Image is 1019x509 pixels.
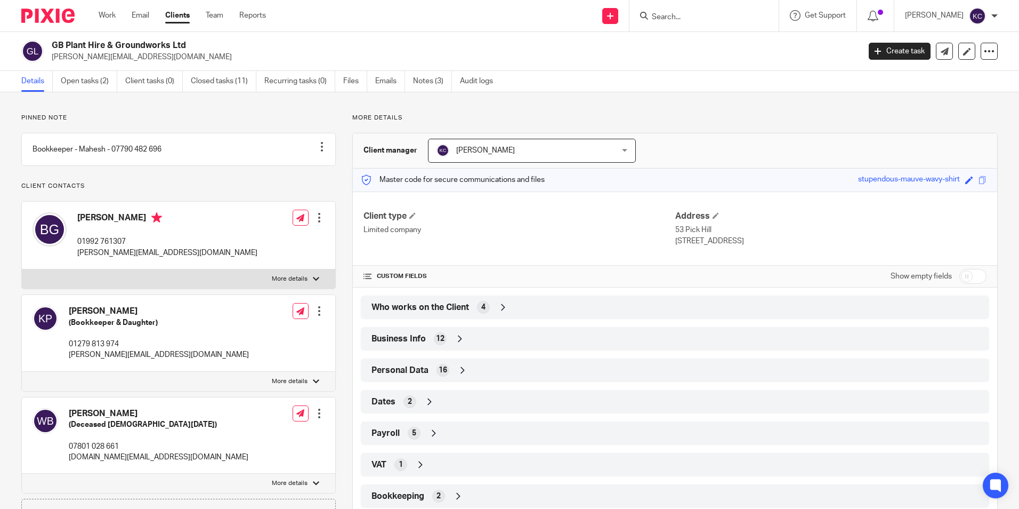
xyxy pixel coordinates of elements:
[675,236,986,246] p: [STREET_ADDRESS]
[69,317,249,328] h5: (Bookkeeper & Daughter)
[77,236,257,247] p: 01992 761307
[151,212,162,223] i: Primary
[21,71,53,92] a: Details
[371,333,426,345] span: Business Info
[651,13,747,22] input: Search
[399,459,403,470] span: 1
[33,408,58,434] img: svg%3E
[408,396,412,407] span: 2
[363,225,675,235] p: Limited company
[99,10,116,21] a: Work
[264,71,335,92] a: Recurring tasks (0)
[69,408,248,419] h4: [PERSON_NAME]
[21,182,336,190] p: Client contacts
[52,40,692,51] h2: GB Plant Hire & Groundworks Ltd
[272,275,308,283] p: More details
[69,339,249,349] p: 01279 813 974
[206,10,223,21] a: Team
[77,248,257,258] p: [PERSON_NAME][EMAIL_ADDRESS][DOMAIN_NAME]
[439,365,447,376] span: 16
[361,174,545,185] p: Master code for secure communications and files
[352,114,998,122] p: More details
[21,114,336,122] p: Pinned note
[363,145,417,156] h3: Client manager
[21,9,75,23] img: Pixie
[371,459,386,471] span: VAT
[371,428,400,439] span: Payroll
[371,302,469,313] span: Who works on the Client
[375,71,405,92] a: Emails
[69,452,248,463] p: [DOMAIN_NAME][EMAIL_ADDRESS][DOMAIN_NAME]
[413,71,452,92] a: Notes (3)
[436,333,444,344] span: 12
[69,419,248,430] h5: (Deceased [DEMOGRAPHIC_DATA][DATE])
[52,52,853,62] p: [PERSON_NAME][EMAIL_ADDRESS][DOMAIN_NAME]
[805,12,846,19] span: Get Support
[412,428,416,439] span: 5
[371,365,428,376] span: Personal Data
[371,491,424,502] span: Bookkeeping
[869,43,931,60] a: Create task
[371,396,395,408] span: Dates
[675,225,986,235] p: 53 Pick Hill
[436,144,449,157] img: svg%3E
[363,211,675,222] h4: Client type
[77,212,257,226] h4: [PERSON_NAME]
[69,441,248,452] p: 07801 028 661
[675,211,986,222] h4: Address
[165,10,190,21] a: Clients
[125,71,183,92] a: Client tasks (0)
[905,10,964,21] p: [PERSON_NAME]
[33,212,67,246] img: svg%3E
[272,479,308,488] p: More details
[21,40,44,62] img: svg%3E
[436,491,441,502] span: 2
[481,302,486,313] span: 4
[33,306,58,331] img: svg%3E
[969,7,986,25] img: svg%3E
[69,306,249,317] h4: [PERSON_NAME]
[132,10,149,21] a: Email
[858,174,960,186] div: stupendous-mauve-wavy-shirt
[456,147,515,154] span: [PERSON_NAME]
[460,71,501,92] a: Audit logs
[891,271,952,282] label: Show empty fields
[61,71,117,92] a: Open tasks (2)
[69,349,249,360] p: [PERSON_NAME][EMAIL_ADDRESS][DOMAIN_NAME]
[272,377,308,386] p: More details
[191,71,256,92] a: Closed tasks (11)
[239,10,266,21] a: Reports
[343,71,367,92] a: Files
[363,272,675,281] h4: CUSTOM FIELDS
